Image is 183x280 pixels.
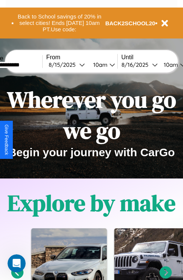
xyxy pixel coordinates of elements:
[8,188,175,218] h1: Explore by make
[46,54,117,61] label: From
[46,61,87,69] button: 8/15/2025
[105,20,155,26] b: BACK2SCHOOL20
[14,11,105,35] button: Back to School savings of 20% in select cities! Ends [DATE] 10am PT.Use code:
[87,61,117,69] button: 10am
[121,61,152,68] div: 8 / 16 / 2025
[49,61,79,68] div: 8 / 15 / 2025
[4,125,9,155] div: Give Feedback
[160,61,180,68] div: 10am
[89,61,109,68] div: 10am
[8,254,26,272] iframe: Intercom live chat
